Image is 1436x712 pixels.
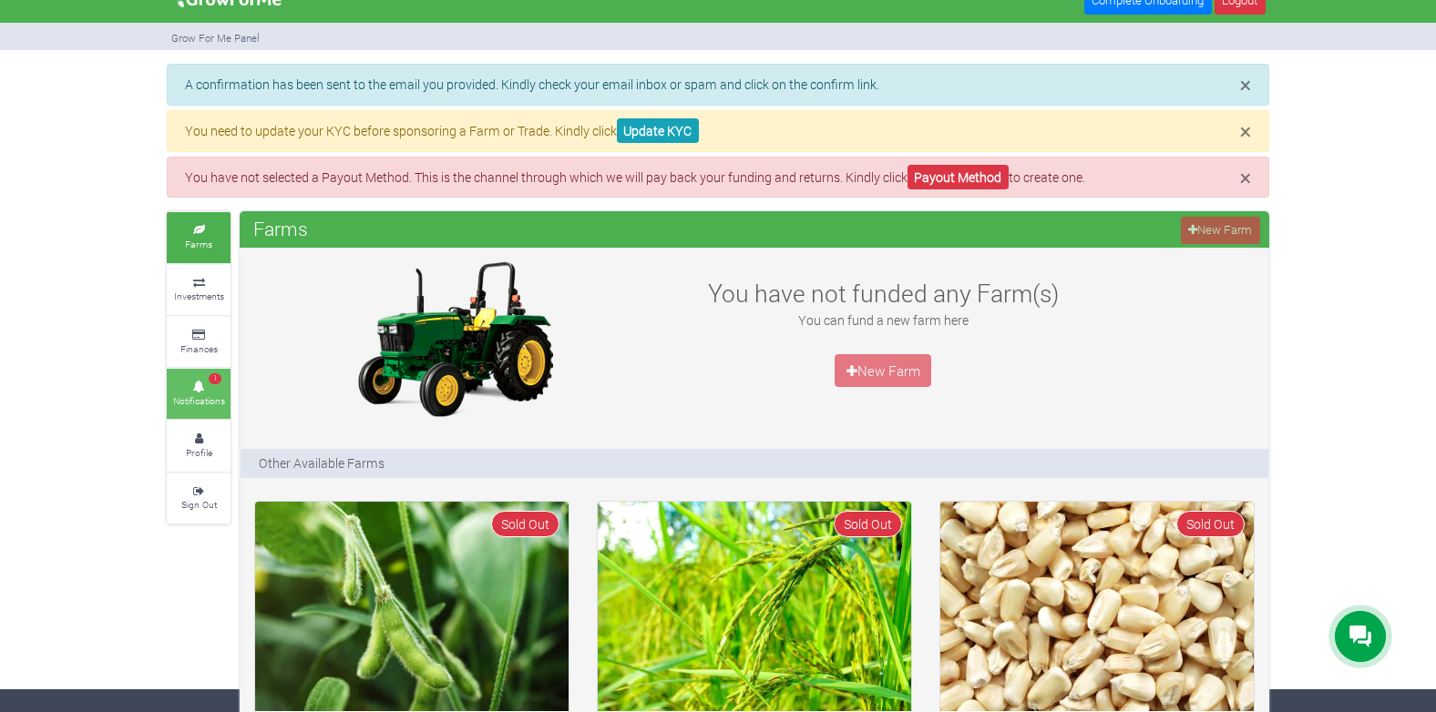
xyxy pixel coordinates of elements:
img: growforme image [598,502,911,712]
a: Farms [167,212,231,262]
small: Notifications [173,394,225,407]
p: You can fund a new farm here [685,310,1081,330]
a: Payout Method [908,165,1009,189]
span: × [1240,71,1251,98]
span: × [1240,117,1251,145]
span: × [1240,164,1251,191]
span: 1 [209,373,221,384]
a: Sign Out [167,473,231,524]
span: Farms [249,210,313,247]
span: Sold Out [491,511,559,537]
small: Investments [174,290,224,302]
h3: You have not funded any Farm(s) [685,279,1081,308]
p: Other Available Farms [259,453,385,473]
img: growforme image [940,502,1254,712]
p: You have not selected a Payout Method. This is the channel through which we will pay back your fu... [185,168,1251,187]
a: Profile [167,421,231,471]
a: 1 Notifications [167,369,231,419]
span: Sold Out [1176,511,1245,537]
button: Close [1240,168,1251,188]
img: growforme image [341,257,569,421]
button: Close [1240,75,1251,96]
small: Profile [186,446,212,459]
a: Update KYC [617,118,699,143]
span: Sold Out [834,511,902,537]
a: Investments [167,265,231,315]
small: Farms [185,238,212,250]
button: Close [1240,121,1251,142]
small: Sign Out [181,498,217,511]
small: Grow For Me Panel [171,31,260,45]
a: Finances [167,317,231,367]
p: A confirmation has been sent to the email you provided. Kindly check your email inbox or spam and... [185,75,1251,94]
small: Finances [180,342,218,355]
p: You need to update your KYC before sponsoring a Farm or Trade. Kindly click [185,121,1251,140]
img: growforme image [255,502,569,712]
